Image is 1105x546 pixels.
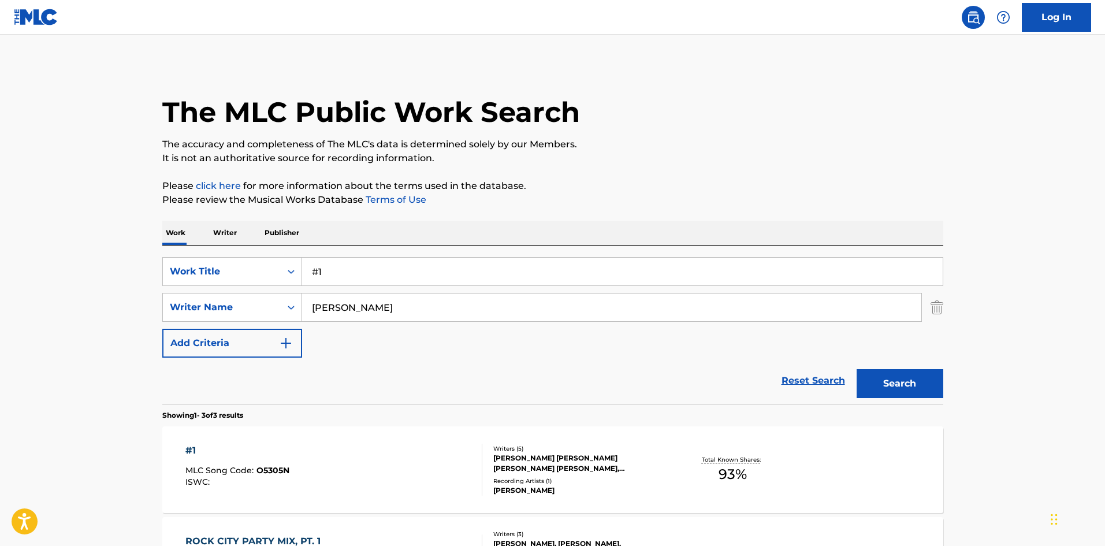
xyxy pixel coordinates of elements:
a: Public Search [962,6,985,29]
img: MLC Logo [14,9,58,25]
img: search [966,10,980,24]
span: 93 % [719,464,747,485]
p: The accuracy and completeness of The MLC's data is determined solely by our Members. [162,138,943,151]
form: Search Form [162,257,943,404]
p: It is not an authoritative source for recording information. [162,151,943,165]
button: Search [857,369,943,398]
a: click here [196,180,241,191]
button: Add Criteria [162,329,302,358]
div: Help [992,6,1015,29]
p: Please review the Musical Works Database [162,193,943,207]
a: Reset Search [776,368,851,393]
a: #1MLC Song Code:O5305NISWC:Writers (5)[PERSON_NAME] [PERSON_NAME] [PERSON_NAME] [PERSON_NAME], [P... [162,426,943,513]
div: #1 [185,444,289,458]
div: [PERSON_NAME] [PERSON_NAME] [PERSON_NAME] [PERSON_NAME], [PERSON_NAME], [PERSON_NAME], [PERSON_NAME] [493,453,668,474]
div: Writers ( 3 ) [493,530,668,538]
a: Terms of Use [363,194,426,205]
p: Showing 1 - 3 of 3 results [162,410,243,421]
p: Please for more information about the terms used in the database. [162,179,943,193]
div: Writers ( 5 ) [493,444,668,453]
div: Work Title [170,265,274,278]
p: Writer [210,221,240,245]
span: ISWC : [185,477,213,487]
p: Total Known Shares: [702,455,764,464]
h1: The MLC Public Work Search [162,95,580,129]
img: Delete Criterion [931,293,943,322]
div: [PERSON_NAME] [493,485,668,496]
p: Work [162,221,189,245]
div: Writer Name [170,300,274,314]
div: Drag [1051,502,1058,537]
span: O5305N [256,465,289,476]
p: Publisher [261,221,303,245]
img: help [996,10,1010,24]
div: Recording Artists ( 1 ) [493,477,668,485]
a: Log In [1022,3,1091,32]
span: MLC Song Code : [185,465,256,476]
img: 9d2ae6d4665cec9f34b9.svg [279,336,293,350]
iframe: Chat Widget [1047,491,1105,546]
